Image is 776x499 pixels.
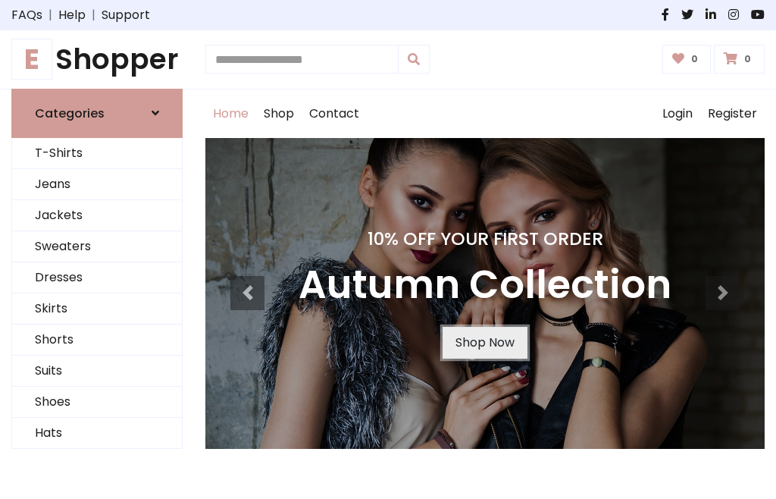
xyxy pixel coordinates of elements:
[11,89,183,138] a: Categories
[12,231,182,262] a: Sweaters
[299,262,671,309] h3: Autumn Collection
[256,89,302,138] a: Shop
[655,89,700,138] a: Login
[714,45,765,74] a: 0
[11,42,183,77] a: EShopper
[443,327,527,359] a: Shop Now
[687,52,702,66] span: 0
[740,52,755,66] span: 0
[12,138,182,169] a: T-Shirts
[35,106,105,121] h6: Categories
[12,325,182,356] a: Shorts
[42,6,58,24] span: |
[205,89,256,138] a: Home
[11,42,183,77] h1: Shopper
[299,228,671,249] h4: 10% Off Your First Order
[662,45,712,74] a: 0
[86,6,102,24] span: |
[11,6,42,24] a: FAQs
[12,293,182,325] a: Skirts
[12,356,182,387] a: Suits
[12,169,182,200] a: Jeans
[102,6,150,24] a: Support
[11,39,52,80] span: E
[12,200,182,231] a: Jackets
[12,387,182,418] a: Shoes
[302,89,367,138] a: Contact
[12,418,182,449] a: Hats
[12,262,182,293] a: Dresses
[700,89,765,138] a: Register
[58,6,86,24] a: Help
